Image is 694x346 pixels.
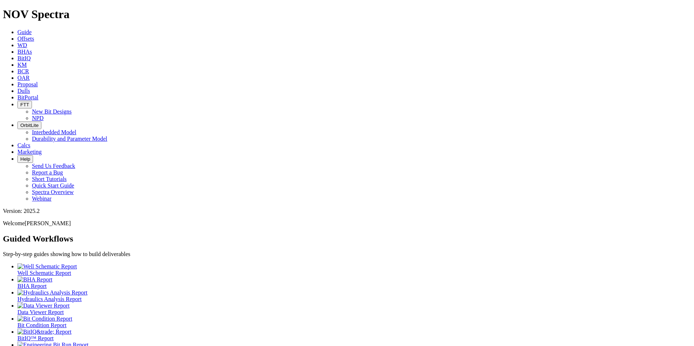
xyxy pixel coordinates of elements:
[17,302,691,315] a: Data Viewer Report Data Viewer Report
[17,335,54,341] span: BitIQ™ Report
[17,322,66,328] span: Bit Condition Report
[17,276,691,289] a: BHA Report BHA Report
[17,149,42,155] a: Marketing
[32,129,76,135] a: Interbedded Model
[17,29,32,35] a: Guide
[17,329,72,335] img: BitIQ&trade; Report
[3,8,691,21] h1: NOV Spectra
[17,142,30,148] a: Calcs
[32,182,74,189] a: Quick Start Guide
[20,123,38,128] span: OrbitLite
[17,309,64,315] span: Data Viewer Report
[17,36,34,42] a: Offsets
[17,329,691,341] a: BitIQ&trade; Report BitIQ™ Report
[17,289,691,302] a: Hydraulics Analysis Report Hydraulics Analysis Report
[17,302,70,309] img: Data Viewer Report
[3,220,691,227] p: Welcome
[17,42,27,48] a: WD
[17,155,33,163] button: Help
[17,68,29,74] a: BCR
[25,220,71,226] span: [PERSON_NAME]
[17,276,52,283] img: BHA Report
[32,108,72,115] a: New Bit Designs
[17,283,46,289] span: BHA Report
[32,163,75,169] a: Send Us Feedback
[17,296,82,302] span: Hydraulics Analysis Report
[17,263,691,276] a: Well Schematic Report Well Schematic Report
[32,115,44,121] a: NPD
[17,101,32,108] button: FTT
[17,81,38,87] a: Proposal
[17,49,32,55] a: BHAs
[17,270,71,276] span: Well Schematic Report
[32,176,67,182] a: Short Tutorials
[32,195,52,202] a: Webinar
[3,208,691,214] div: Version: 2025.2
[17,121,41,129] button: OrbitLite
[17,289,87,296] img: Hydraulics Analysis Report
[3,234,691,244] h2: Guided Workflows
[17,88,30,94] a: Dulls
[32,136,107,142] a: Durability and Parameter Model
[17,55,30,61] a: BitIQ
[3,251,691,258] p: Step-by-step guides showing how to build deliverables
[17,75,30,81] a: OAR
[17,62,27,68] a: KM
[20,102,29,107] span: FTT
[17,316,691,328] a: Bit Condition Report Bit Condition Report
[32,189,74,195] a: Spectra Overview
[17,94,38,100] a: BitPortal
[17,263,77,270] img: Well Schematic Report
[32,169,63,176] a: Report a Bug
[20,156,30,162] span: Help
[17,316,72,322] img: Bit Condition Report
